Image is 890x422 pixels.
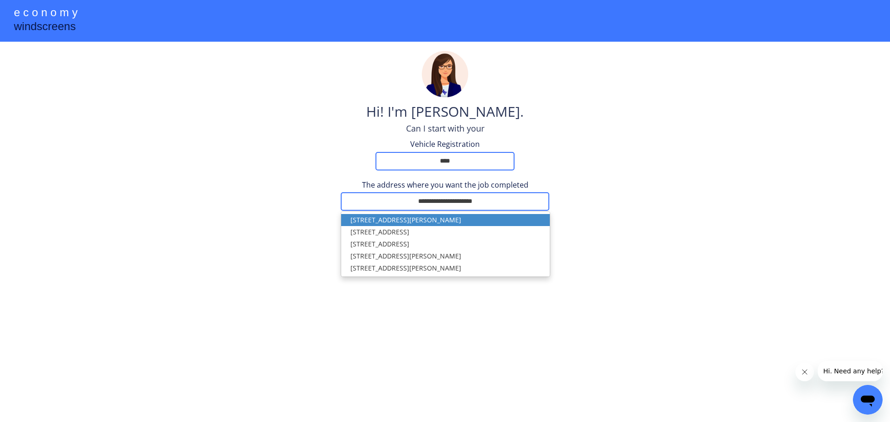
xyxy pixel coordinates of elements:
[341,226,550,238] p: [STREET_ADDRESS]
[366,102,524,123] div: Hi! I'm [PERSON_NAME].
[341,238,550,250] p: [STREET_ADDRESS]
[795,363,814,381] iframe: Close message
[341,262,550,274] p: [STREET_ADDRESS][PERSON_NAME]
[341,250,550,262] p: [STREET_ADDRESS][PERSON_NAME]
[341,180,549,190] div: The address where you want the job completed
[422,51,468,97] img: madeline.png
[341,214,550,226] p: [STREET_ADDRESS][PERSON_NAME]
[6,6,67,14] span: Hi. Need any help?
[853,385,883,415] iframe: Button to launch messaging window
[818,361,883,381] iframe: Message from company
[14,5,77,22] div: e c o n o m y
[406,123,484,134] div: Can I start with your
[14,19,76,37] div: windscreens
[399,139,491,149] div: Vehicle Registration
